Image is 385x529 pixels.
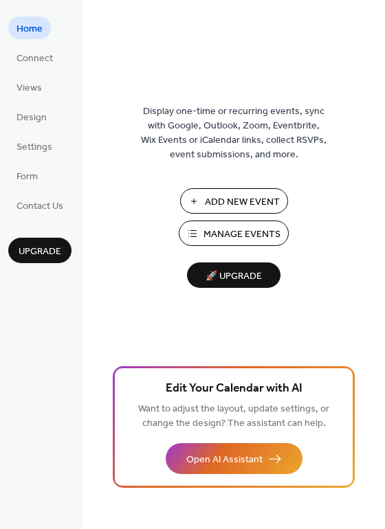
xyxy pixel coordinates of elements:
[19,245,61,259] span: Upgrade
[166,443,302,474] button: Open AI Assistant
[16,140,52,155] span: Settings
[16,199,63,214] span: Contact Us
[8,164,46,187] a: Form
[195,267,272,286] span: 🚀 Upgrade
[8,135,60,157] a: Settings
[8,76,50,98] a: Views
[8,105,55,128] a: Design
[141,104,327,162] span: Display one-time or recurring events, sync with Google, Outlook, Zoom, Eventbrite, Wix Events or ...
[16,22,43,36] span: Home
[16,111,47,125] span: Design
[16,81,42,95] span: Views
[179,221,289,246] button: Manage Events
[187,262,280,288] button: 🚀 Upgrade
[16,52,53,66] span: Connect
[16,170,38,184] span: Form
[138,400,329,433] span: Want to adjust the layout, update settings, or change the design? The assistant can help.
[8,194,71,216] a: Contact Us
[8,16,51,39] a: Home
[203,227,280,242] span: Manage Events
[186,453,263,467] span: Open AI Assistant
[8,46,61,69] a: Connect
[205,195,280,210] span: Add New Event
[8,238,71,263] button: Upgrade
[180,188,288,214] button: Add New Event
[166,379,302,398] span: Edit Your Calendar with AI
